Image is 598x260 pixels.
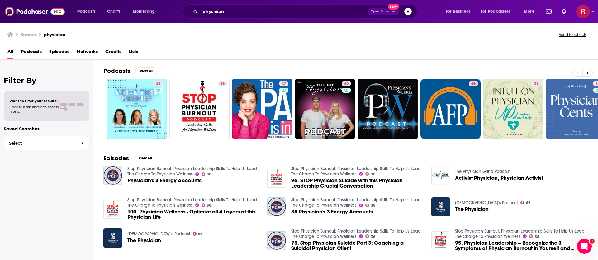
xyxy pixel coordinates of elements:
h2: Filter By [4,76,89,85]
span: 66 [198,233,202,235]
span: Want to filter your results? [9,99,59,103]
img: Physician's 3 Energy Accounts [103,166,122,185]
a: The Physician Grind Podcast [455,169,510,174]
h3: physician [44,32,65,37]
a: 36 [169,79,230,139]
span: 47 [282,81,286,87]
a: Stop Physician Burnout: Physician Leadership Skills To Help Us Lead The Charge To Physician Wellness [455,228,585,239]
a: Gateway Church's Podcast [455,200,518,205]
span: 66 [471,81,476,87]
span: 33 [534,81,539,87]
a: Charts [103,7,124,17]
iframe: Intercom live chat [577,239,592,254]
img: 95. Physician Leadership – Recognize the 3 Symptoms of Physician Burnout in Yourself and Others. [431,231,450,250]
span: Monitoring [133,7,155,16]
img: Podchaser - Follow, Share and Rate Podcasts [5,6,65,17]
button: View All [134,155,156,162]
a: Stop Physician Burnout: Physician Leadership Skills To Help Us Lead The Charge To Physician Wellness [127,166,257,177]
span: 43 [156,81,160,87]
span: Choose a tab above to access filters. [9,105,59,114]
a: 36 [202,203,211,207]
a: Episodes [49,47,69,59]
a: 40 [295,79,355,139]
a: PodcastsView All [103,67,158,75]
a: Networks [77,47,98,59]
button: Open AdvancedNew [368,8,399,15]
span: Open Advanced [371,10,396,13]
a: 66 [420,79,481,139]
a: The Physician [455,207,489,212]
span: Charts [107,7,121,16]
a: 66 [469,81,478,86]
a: 36 [202,172,211,176]
button: open menu [128,7,163,17]
button: open menu [477,7,520,17]
button: Select [4,136,89,150]
img: 100. Physician Wellness - Optimize all 4 Layers of this Physician Life [103,200,122,219]
span: Select [4,141,76,145]
span: 36 [535,235,539,238]
a: 66 [520,201,530,204]
a: All [7,47,13,59]
a: 43 [107,79,167,139]
span: 96. STOP Physician Suicide with this Physician Leadership Crucial Conversation [291,178,424,189]
img: User Profile [576,5,590,18]
a: 47 [232,79,292,139]
a: The Physician [127,238,161,243]
a: 88 Physician's 3 Energy Accounts [291,209,373,214]
div: Search podcasts, credits, & more... [189,4,423,19]
img: 96. STOP Physician Suicide with this Physician Leadership Crucial Conversation [267,169,286,188]
a: 36 [529,234,539,238]
a: Podcasts [21,47,42,59]
a: 36 [365,172,375,176]
button: View All [135,67,158,75]
span: New [388,4,399,10]
a: EpisodesView All [103,155,156,162]
span: 36 [371,173,375,176]
span: 66 [526,201,530,204]
span: 36 [207,204,211,207]
a: Activist Physician, Physician Activist [431,166,450,185]
span: Lists [129,47,138,59]
a: Show notifications dropdown [543,6,554,17]
button: Send feedback [557,32,588,37]
a: 43 [154,81,163,86]
a: Physician's 3 Energy Accounts [127,178,202,183]
span: More [524,7,534,16]
a: 36 [365,204,375,207]
span: 36 [371,204,375,207]
span: For Podcasters [481,7,510,16]
a: 88 Physician's 3 Energy Accounts [267,197,286,216]
input: Search podcasts, credits, & more... [200,7,368,17]
a: Credits [105,47,121,59]
a: The Physician [431,197,450,216]
a: 36 [218,81,227,86]
a: 40 [342,81,351,86]
button: open menu [441,7,478,17]
a: 75. Stop Physician Suicide Part 3: Coaching a Suicidal Physician Client [291,240,424,251]
img: 75. Stop Physician Suicide Part 3: Coaching a Suicidal Physician Client [267,231,286,250]
img: The Physician [103,228,122,248]
button: open menu [520,7,542,17]
a: Activist Physician, Physician Activist [455,175,543,181]
a: 47 [279,81,288,86]
a: 100. Physician Wellness - Optimize all 4 Layers of this Physician Life [127,209,260,220]
h3: Search [21,32,36,37]
a: Gateway Church's Podcast [127,231,190,237]
a: Stop Physician Burnout: Physician Leadership Skills To Help Us Lead The Charge To Physician Wellness [291,197,421,208]
a: 95. Physician Leadership – Recognize the 3 Symptoms of Physician Burnout in Yourself and Others. [455,240,588,251]
span: Podcasts [77,7,96,16]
